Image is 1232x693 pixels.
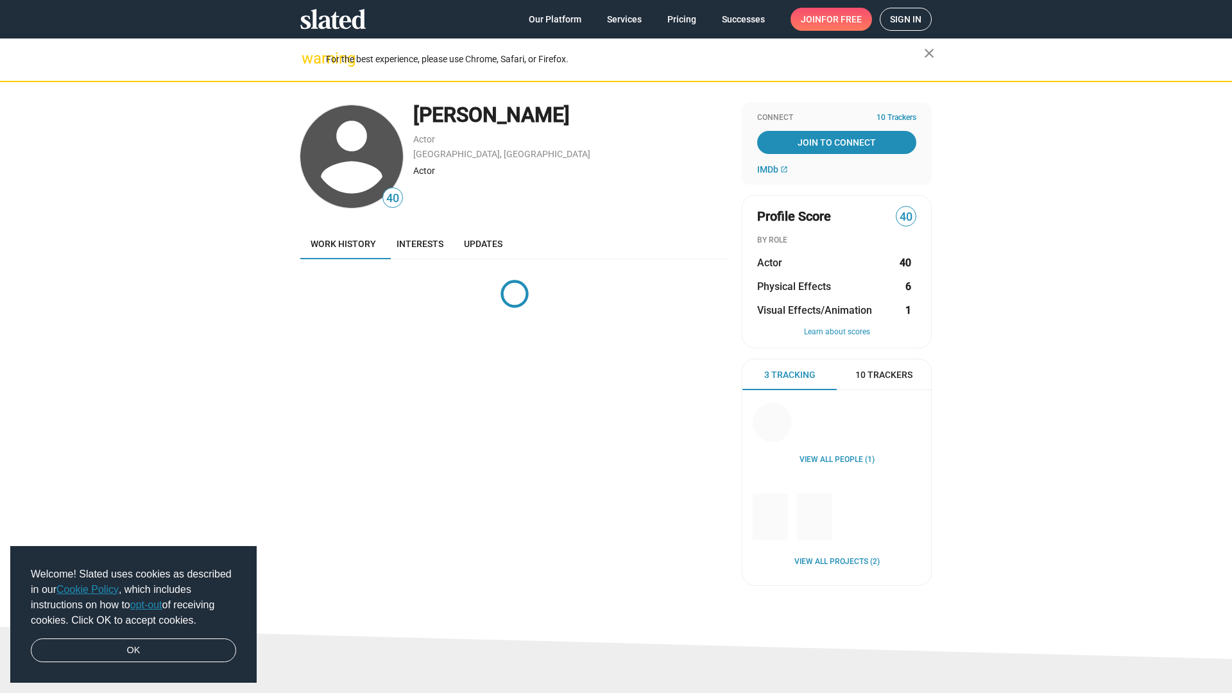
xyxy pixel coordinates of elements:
a: Join To Connect [757,131,916,154]
span: 10 Trackers [855,369,912,381]
span: Actor [757,256,782,269]
span: Sign in [890,8,921,30]
strong: 1 [905,304,911,317]
span: 40 [896,209,916,226]
span: Work history [311,239,376,249]
div: Actor [413,165,729,177]
span: Pricing [667,8,696,31]
a: View all Projects (2) [794,557,880,567]
span: Services [607,8,642,31]
a: opt-out [130,599,162,610]
span: Interests [397,239,443,249]
mat-icon: close [921,46,937,61]
strong: 6 [905,280,911,293]
span: for free [821,8,862,31]
a: [GEOGRAPHIC_DATA], [GEOGRAPHIC_DATA] [413,149,590,159]
a: Interests [386,228,454,259]
a: Joinfor free [791,8,872,31]
span: 10 Trackers [877,113,916,123]
div: For the best experience, please use Chrome, Safari, or Firefox. [326,51,924,68]
a: Our Platform [518,8,592,31]
div: BY ROLE [757,235,916,246]
span: Visual Effects/Animation [757,304,872,317]
div: Connect [757,113,916,123]
span: Successes [722,8,765,31]
span: Profile Score [757,208,831,225]
a: Sign in [880,8,932,31]
a: Work history [300,228,386,259]
mat-icon: open_in_new [780,166,788,173]
a: Updates [454,228,513,259]
span: 3 Tracking [764,369,816,381]
a: IMDb [757,164,788,175]
span: Join To Connect [760,131,914,154]
a: dismiss cookie message [31,638,236,663]
span: Join [801,8,862,31]
a: View all People (1) [800,455,875,465]
button: Learn about scores [757,327,916,338]
a: Successes [712,8,775,31]
strong: 40 [900,256,911,269]
a: Actor [413,134,435,144]
div: cookieconsent [10,546,257,683]
span: Physical Effects [757,280,831,293]
div: [PERSON_NAME] [413,101,729,129]
span: 40 [383,190,402,207]
mat-icon: warning [302,51,317,66]
span: Our Platform [529,8,581,31]
span: Updates [464,239,502,249]
a: Services [597,8,652,31]
span: IMDb [757,164,778,175]
a: Pricing [657,8,706,31]
span: Welcome! Slated uses cookies as described in our , which includes instructions on how to of recei... [31,567,236,628]
a: Cookie Policy [56,584,119,595]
